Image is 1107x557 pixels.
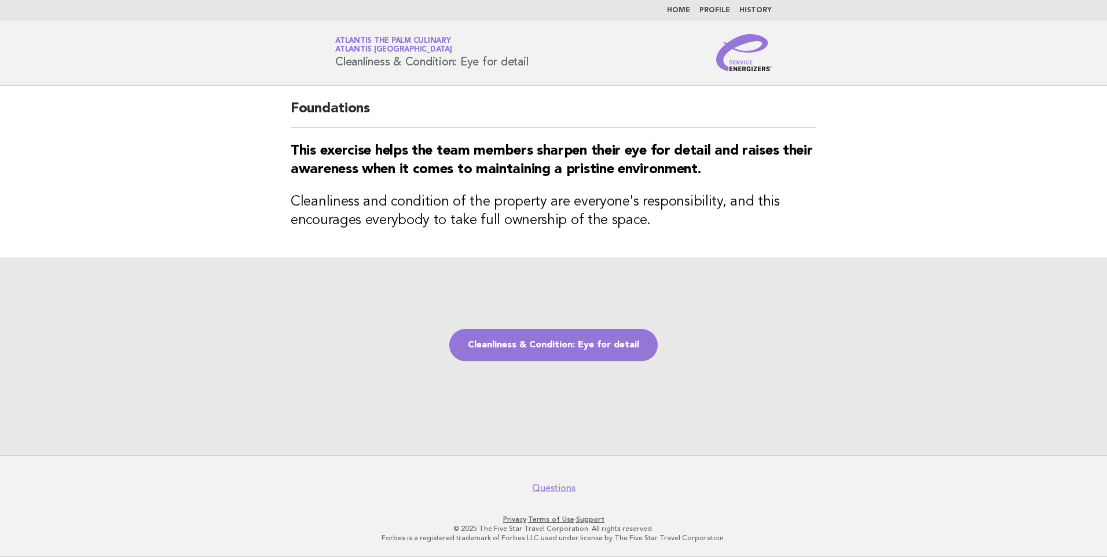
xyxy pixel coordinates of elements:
strong: This exercise helps the team members sharpen their eye for detail and raises their awareness when... [291,144,812,177]
a: Home [667,7,690,14]
p: Forbes is a registered trademark of Forbes LLC used under license by The Five Star Travel Corpora... [199,533,908,543]
h1: Cleanliness & Condition: Eye for detail [335,38,528,68]
p: · · [199,515,908,524]
a: History [739,7,772,14]
span: Atlantis [GEOGRAPHIC_DATA] [335,46,452,54]
a: Profile [699,7,730,14]
a: Atlantis The Palm CulinaryAtlantis [GEOGRAPHIC_DATA] [335,37,452,53]
a: Privacy [503,515,526,523]
a: Cleanliness & Condition: Eye for detail [449,329,658,361]
a: Support [576,515,604,523]
a: Terms of Use [528,515,574,523]
h2: Foundations [291,100,816,128]
h3: Cleanliness and condition of the property are everyone's responsibility, and this encourages ever... [291,193,816,230]
a: Questions [532,482,576,494]
p: © 2025 The Five Star Travel Corporation. All rights reserved. [199,524,908,533]
img: Service Energizers [716,34,772,71]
